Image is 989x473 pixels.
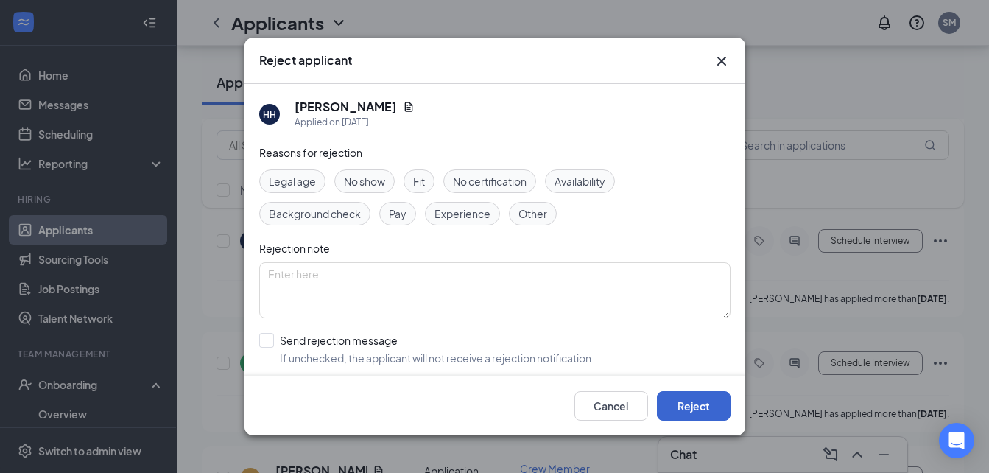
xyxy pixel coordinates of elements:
[389,206,406,222] span: Pay
[259,52,352,69] h3: Reject applicant
[657,391,731,421] button: Reject
[434,206,490,222] span: Experience
[574,391,648,421] button: Cancel
[269,173,316,189] span: Legal age
[403,101,415,113] svg: Document
[344,173,385,189] span: No show
[259,146,362,159] span: Reasons for rejection
[295,115,415,130] div: Applied on [DATE]
[269,206,361,222] span: Background check
[939,423,974,458] div: Open Intercom Messenger
[453,173,527,189] span: No certification
[259,242,330,255] span: Rejection note
[555,173,605,189] span: Availability
[295,99,397,115] h5: [PERSON_NAME]
[518,206,547,222] span: Other
[263,108,276,121] div: HH
[413,173,425,189] span: Fit
[713,52,731,70] button: Close
[713,52,731,70] svg: Cross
